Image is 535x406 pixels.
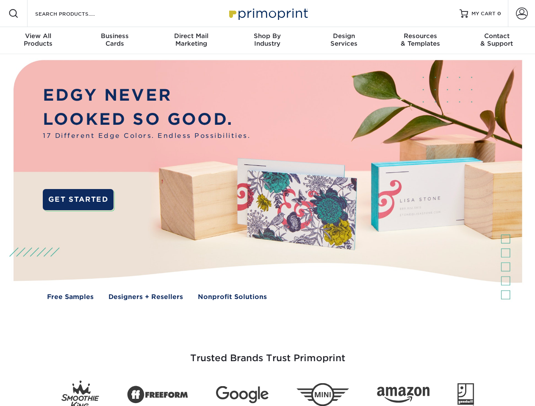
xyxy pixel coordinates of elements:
img: Amazon [377,387,430,403]
span: 17 Different Edge Colors. Endless Possibilities. [43,131,250,141]
img: Google [216,386,269,403]
a: Free Samples [47,292,94,302]
input: SEARCH PRODUCTS..... [34,8,117,19]
span: Shop By [229,32,305,40]
a: Resources& Templates [382,27,458,54]
span: Contact [459,32,535,40]
h3: Trusted Brands Trust Primoprint [20,332,516,374]
div: Industry [229,32,305,47]
a: Shop ByIndustry [229,27,305,54]
img: Primoprint [225,4,310,22]
span: Direct Mail [153,32,229,40]
a: Contact& Support [459,27,535,54]
span: Resources [382,32,458,40]
span: Design [306,32,382,40]
a: Direct MailMarketing [153,27,229,54]
p: EDGY NEVER [43,83,250,107]
img: Goodwill [457,383,474,406]
a: Nonprofit Solutions [198,292,267,302]
div: Cards [76,32,152,47]
div: & Support [459,32,535,47]
a: GET STARTED [43,189,114,210]
div: & Templates [382,32,458,47]
a: DesignServices [306,27,382,54]
p: LOOKED SO GOOD. [43,107,250,132]
span: Business [76,32,152,40]
a: Designers + Resellers [108,292,183,302]
div: Marketing [153,32,229,47]
a: BusinessCards [76,27,152,54]
span: MY CART [471,10,496,17]
div: Services [306,32,382,47]
span: 0 [497,11,501,16]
